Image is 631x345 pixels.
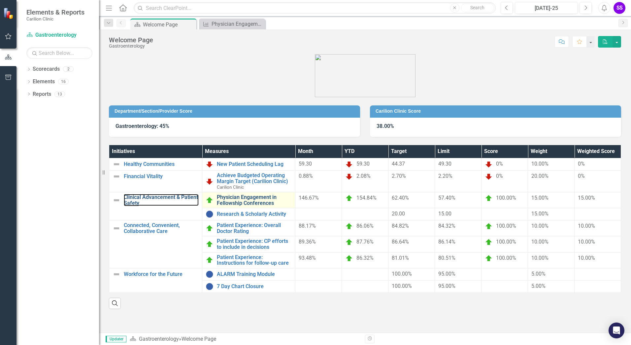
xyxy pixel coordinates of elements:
img: ClearPoint Strategy [3,8,15,19]
img: On Target [345,254,353,262]
span: 100.00% [496,255,516,261]
img: Below Plan [345,172,353,180]
td: Double-Click to Edit Right Click for Context Menu [202,220,295,236]
td: Double-Click to Edit Right Click for Context Menu [202,236,295,252]
td: Double-Click to Edit Right Click for Context Menu [109,171,202,192]
h3: Department/Section/Provider Score [115,109,357,114]
img: Below Plan [206,160,214,168]
img: On Target [345,238,353,246]
span: 15.00% [531,195,548,201]
span: 100.00% [392,271,412,277]
span: 100.00% [496,239,516,245]
td: Double-Click to Edit Right Click for Context Menu [202,252,295,268]
img: carilion%20clinic%20logo%202.0.png [315,54,415,97]
button: [DATE]-25 [515,2,578,14]
img: Below Plan [485,160,493,168]
span: 0% [578,173,585,179]
td: Double-Click to Edit Right Click for Context Menu [202,208,295,220]
span: 88.17% [299,223,316,229]
strong: 38.00% [377,123,394,129]
span: 62.40% [392,195,409,201]
span: 100.00% [496,195,516,201]
img: On Target [485,194,493,202]
span: 10.00% [531,223,548,229]
img: On Target [485,254,493,262]
span: 2.70% [392,173,406,179]
a: Patient Experience: CP efforts to include in decisions [217,238,292,250]
img: On Target [206,256,214,264]
img: Below Plan [345,160,353,168]
span: 15.00 [438,211,451,217]
td: Double-Click to Edit Right Click for Context Menu [202,268,295,280]
div: Physician Engagement in Fellowship Conferences [212,20,263,28]
span: 0% [578,161,585,167]
div: 16 [58,79,69,85]
div: Gastroenterology [109,44,153,49]
a: Patient Experience: Instructions for follow-up care [217,254,292,266]
span: Carilion Clinic [217,184,244,190]
a: Workforce for the Future [124,271,199,277]
span: 10.00% [531,239,548,245]
td: Double-Click to Edit Right Click for Context Menu [109,268,202,292]
td: Double-Click to Edit Right Click for Context Menu [202,192,295,208]
a: Gastroenterology [26,31,92,39]
span: 84.32% [438,223,455,229]
a: Gastroenterology [139,336,179,342]
span: 0.88% [299,173,313,179]
td: Double-Click to Edit Right Click for Context Menu [109,220,202,268]
div: Open Intercom Messenger [609,323,624,338]
img: On Target [345,222,353,230]
a: Achieve Budgeted Operating Margin Target (Carilion Clinic) [217,172,292,184]
span: 100.00% [392,283,412,289]
img: Not Defined [113,172,120,180]
td: Double-Click to Edit Right Click for Context Menu [202,171,295,192]
img: On Target [206,240,214,248]
div: [DATE]-25 [517,4,576,12]
img: Not Defined [113,160,120,168]
a: Patient Experience: Overall Doctor Rating [217,222,292,234]
small: Carilion Clinic [26,16,84,21]
div: Welcome Page [109,36,153,44]
span: 86.32% [356,255,374,261]
td: Double-Click to Edit Right Click for Context Menu [109,158,202,171]
span: Updater [106,336,126,342]
a: Physician Engagement in Fellowship Conferences [217,194,292,206]
span: 2.20% [438,173,452,179]
span: 154.84% [356,195,377,201]
span: 10.00% [531,161,548,167]
img: On Target [485,222,493,230]
span: Elements & Reports [26,8,84,16]
span: 44.37 [392,161,405,167]
button: Search [461,3,494,13]
a: Research & Scholarly Activity [217,211,292,217]
img: No Information [206,283,214,290]
span: 86.06% [356,223,374,229]
img: Below Plan [485,172,493,180]
h3: Carilion Clinic Score [376,109,618,114]
div: 2 [63,66,74,72]
span: 59.30 [356,161,370,167]
span: 10.00% [531,255,548,261]
td: Double-Click to Edit Right Click for Context Menu [109,192,202,220]
div: Welcome Page [143,20,195,29]
span: 93.48% [299,255,316,261]
button: SS [614,2,625,14]
a: Reports [33,91,51,98]
a: Financial Vitality [124,173,199,179]
img: No Information [206,210,214,218]
span: 95.00% [438,271,455,277]
span: 20.00% [531,173,548,179]
a: Elements [33,78,55,86]
span: 86.64% [392,239,409,245]
span: 59.30 [299,161,312,167]
td: Double-Click to Edit Right Click for Context Menu [202,158,295,171]
span: 15.00% [578,195,595,201]
span: 89.36% [299,239,316,245]
span: 146.67% [299,195,319,201]
img: On Target [206,224,214,232]
img: Not Defined [113,224,120,232]
img: On Target [206,196,214,204]
span: 15.00% [531,211,548,217]
img: No Information [206,270,214,278]
span: 49.30 [438,161,451,167]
